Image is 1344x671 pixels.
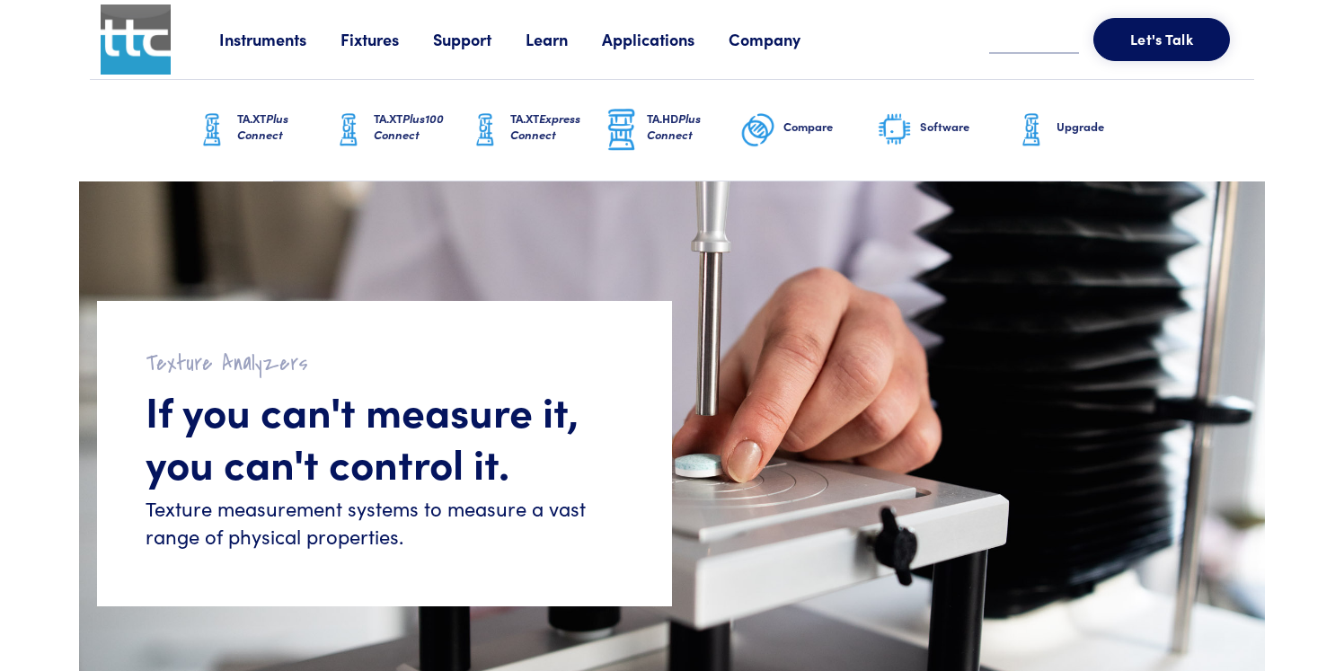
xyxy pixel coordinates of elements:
[340,28,433,50] a: Fixtures
[219,28,340,50] a: Instruments
[1013,80,1150,181] a: Upgrade
[783,119,877,135] h6: Compare
[729,28,835,50] a: Company
[877,80,1013,181] a: Software
[101,4,171,75] img: ttc_logo_1x1_v1.0.png
[467,80,604,181] a: TA.XTExpress Connect
[647,110,701,143] span: Plus Connect
[374,110,444,143] span: Plus100 Connect
[331,80,467,181] a: TA.XTPlus100 Connect
[510,110,604,143] h6: TA.XT
[146,495,623,551] h6: Texture measurement systems to measure a vast range of physical properties.
[146,384,623,488] h1: If you can't measure it, you can't control it.
[604,80,740,181] a: TA.HDPlus Connect
[602,28,729,50] a: Applications
[374,110,467,143] h6: TA.XT
[526,28,602,50] a: Learn
[740,108,776,153] img: compare-graphic.png
[510,110,580,143] span: Express Connect
[467,108,503,153] img: ta-xt-graphic.png
[237,110,288,143] span: Plus Connect
[1013,108,1049,153] img: ta-xt-graphic.png
[740,80,877,181] a: Compare
[920,119,1013,135] h6: Software
[1057,119,1150,135] h6: Upgrade
[433,28,526,50] a: Support
[1093,18,1230,61] button: Let's Talk
[604,107,640,154] img: ta-hd-graphic.png
[146,349,623,377] h2: Texture Analyzers
[647,110,740,143] h6: TA.HD
[237,110,331,143] h6: TA.XT
[194,108,230,153] img: ta-xt-graphic.png
[331,108,367,153] img: ta-xt-graphic.png
[877,111,913,149] img: software-graphic.png
[194,80,331,181] a: TA.XTPlus Connect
